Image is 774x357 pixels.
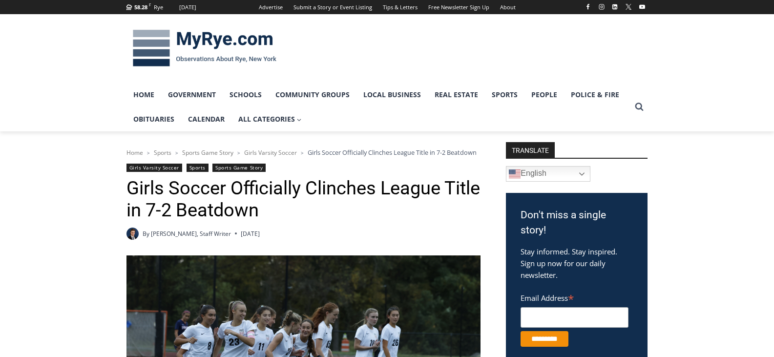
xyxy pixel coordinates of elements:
[154,3,163,12] div: Rye
[596,1,607,13] a: Instagram
[609,1,621,13] a: Linkedin
[126,177,481,222] h1: Girls Soccer Officially Clinches League Title in 7-2 Beatdown
[428,83,485,107] a: Real Estate
[126,147,481,157] nav: Breadcrumbs
[237,149,240,156] span: >
[623,1,634,13] a: X
[126,164,183,172] a: Girls Varsity Soccer
[231,107,309,131] a: All Categories
[244,148,297,157] a: Girls Varsity Soccer
[126,83,161,107] a: Home
[212,164,266,172] a: Sports Game Story
[154,148,171,157] a: Sports
[269,83,356,107] a: Community Groups
[134,3,147,11] span: 58.28
[126,228,139,240] a: Author image
[630,98,648,116] button: View Search Form
[126,83,630,132] nav: Primary Navigation
[506,142,555,158] strong: TRANSLATE
[126,148,143,157] a: Home
[521,208,633,238] h3: Don't miss a single story!
[521,288,628,306] label: Email Address
[182,148,233,157] a: Sports Game Story
[241,229,260,238] time: [DATE]
[149,2,151,7] span: F
[509,168,521,180] img: en
[308,148,477,157] span: Girls Soccer Officially Clinches League Title in 7-2 Beatdown
[187,164,209,172] a: Sports
[524,83,564,107] a: People
[161,83,223,107] a: Government
[301,149,304,156] span: >
[636,1,648,13] a: YouTube
[521,246,633,281] p: Stay informed. Stay inspired. Sign up now for our daily newsletter.
[485,83,524,107] a: Sports
[181,107,231,131] a: Calendar
[564,83,626,107] a: Police & Fire
[143,229,149,238] span: By
[238,114,302,125] span: All Categories
[356,83,428,107] a: Local Business
[126,23,283,74] img: MyRye.com
[126,228,139,240] img: Charlie Morris headshot PROFESSIONAL HEADSHOT
[506,166,590,182] a: English
[175,149,178,156] span: >
[126,107,181,131] a: Obituaries
[179,3,196,12] div: [DATE]
[151,230,231,238] a: [PERSON_NAME], Staff Writer
[582,1,594,13] a: Facebook
[147,149,150,156] span: >
[223,83,269,107] a: Schools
